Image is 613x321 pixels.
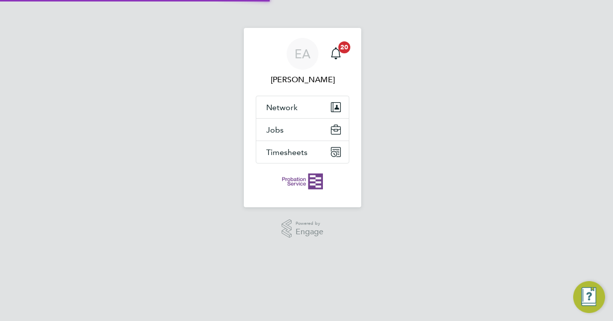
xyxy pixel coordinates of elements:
button: Jobs [256,119,349,141]
span: Jobs [266,125,284,135]
button: Timesheets [256,141,349,163]
span: EA [295,47,310,60]
button: Engage Resource Center [573,281,605,313]
span: 20 [338,41,350,53]
a: Go to home page [256,173,349,189]
button: Network [256,96,349,118]
span: Engage [296,228,323,236]
span: Powered by [296,219,323,228]
a: EA[PERSON_NAME] [256,38,349,86]
nav: Main navigation [244,28,361,207]
span: Timesheets [266,148,307,157]
a: Powered byEngage [282,219,324,238]
img: probationservice-logo-retina.png [282,173,322,189]
span: Elaine Alecho [256,74,349,86]
a: 20 [326,38,346,70]
span: Network [266,103,298,112]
